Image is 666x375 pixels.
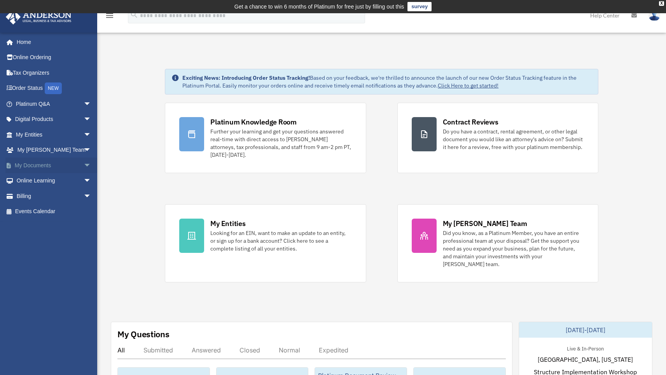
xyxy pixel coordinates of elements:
[561,344,610,352] div: Live & In-Person
[105,14,114,20] a: menu
[397,204,598,282] a: My [PERSON_NAME] Team Did you know, as a Platinum Member, you have an entire professional team at...
[117,346,125,354] div: All
[443,219,527,228] div: My [PERSON_NAME] Team
[5,50,103,65] a: Online Ordering
[5,204,103,219] a: Events Calendar
[84,173,99,189] span: arrow_drop_down
[234,2,404,11] div: Get a chance to win 6 months of Platinum for free just by filling out this
[5,173,103,189] a: Online Learningarrow_drop_down
[5,34,99,50] a: Home
[130,11,138,19] i: search
[45,82,62,94] div: NEW
[438,82,498,89] a: Click Here to get started!
[5,81,103,96] a: Order StatusNEW
[84,127,99,143] span: arrow_drop_down
[165,103,366,173] a: Platinum Knowledge Room Further your learning and get your questions answered real-time with dire...
[5,158,103,173] a: My Documentsarrow_drop_down
[210,219,245,228] div: My Entities
[5,65,103,81] a: Tax Organizers
[5,142,103,158] a: My [PERSON_NAME] Teamarrow_drop_down
[210,229,351,252] div: Looking for an EIN, want to make an update to an entity, or sign up for a bank account? Click her...
[84,188,99,204] span: arrow_drop_down
[210,117,297,127] div: Platinum Knowledge Room
[397,103,598,173] a: Contract Reviews Do you have a contract, rental agreement, or other legal document you would like...
[5,188,103,204] a: Billingarrow_drop_down
[538,355,633,364] span: [GEOGRAPHIC_DATA], [US_STATE]
[143,346,173,354] div: Submitted
[649,10,660,21] img: User Pic
[182,74,310,81] strong: Exciting News: Introducing Order Status Tracking!
[407,2,432,11] a: survey
[5,127,103,142] a: My Entitiesarrow_drop_down
[443,128,584,151] div: Do you have a contract, rental agreement, or other legal document you would like an attorney's ad...
[210,128,351,159] div: Further your learning and get your questions answered real-time with direct access to [PERSON_NAM...
[5,96,103,112] a: Platinum Q&Aarrow_drop_down
[84,142,99,158] span: arrow_drop_down
[84,96,99,112] span: arrow_drop_down
[659,1,664,6] div: close
[84,158,99,173] span: arrow_drop_down
[3,9,74,25] img: Anderson Advisors Platinum Portal
[105,11,114,20] i: menu
[5,112,103,127] a: Digital Productsarrow_drop_down
[443,117,498,127] div: Contract Reviews
[84,112,99,128] span: arrow_drop_down
[117,328,170,340] div: My Questions
[192,346,221,354] div: Answered
[182,74,591,89] div: Based on your feedback, we're thrilled to announce the launch of our new Order Status Tracking fe...
[519,322,652,338] div: [DATE]-[DATE]
[443,229,584,268] div: Did you know, as a Platinum Member, you have an entire professional team at your disposal? Get th...
[165,204,366,282] a: My Entities Looking for an EIN, want to make an update to an entity, or sign up for a bank accoun...
[319,346,348,354] div: Expedited
[279,346,300,354] div: Normal
[239,346,260,354] div: Closed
